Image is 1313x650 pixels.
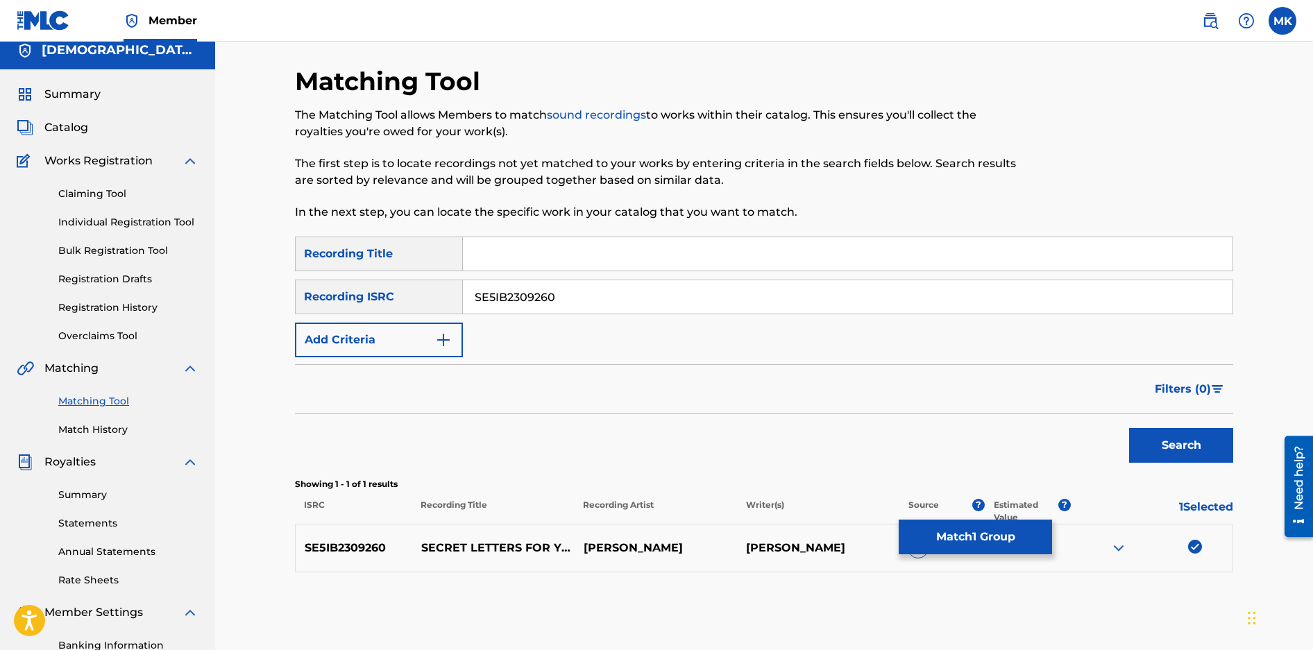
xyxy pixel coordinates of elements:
button: Filters (0) [1146,372,1233,407]
span: ? [972,499,985,511]
a: Claiming Tool [58,187,198,201]
p: Showing 1 - 1 of 1 results [295,478,1233,490]
p: Recording Artist [574,499,736,524]
img: expand [182,360,198,377]
p: SE5IB2309260 [296,540,412,556]
p: In the next step, you can locate the specific work in your catalog that you want to match. [295,204,1017,221]
img: help [1238,12,1255,29]
a: Individual Registration Tool [58,215,198,230]
img: expand [182,454,198,470]
img: MLC Logo [17,10,70,31]
span: Filters ( 0 ) [1155,381,1211,397]
a: Overclaims Tool [58,329,198,343]
p: SECRET LETTERS FOR YOU [412,540,575,556]
span: Summary [44,86,101,103]
a: Summary [58,488,198,502]
span: Matching [44,360,99,377]
button: Add Criteria [295,323,463,357]
span: Royalties [44,454,96,470]
a: Registration Drafts [58,272,198,286]
img: Member Settings [17,604,33,621]
p: [PERSON_NAME] [736,540,899,556]
img: Royalties [17,454,33,470]
img: expand [1110,540,1127,556]
img: Top Rightsholder [124,12,140,29]
p: The Matching Tool allows Members to match to works within their catalog. This ensures you'll coll... [295,107,1017,140]
iframe: Resource Center [1274,430,1313,542]
a: Rate Sheets [58,573,198,588]
img: expand [182,604,198,621]
a: Statements [58,516,198,531]
p: Writer(s) [736,499,899,524]
img: expand [182,153,198,169]
h2: Matching Tool [295,66,487,97]
p: [PERSON_NAME] [574,540,736,556]
img: Summary [17,86,33,103]
a: SummarySummary [17,86,101,103]
div: Drag [1248,597,1256,639]
iframe: Chat Widget [1244,583,1313,650]
button: Search [1129,428,1233,463]
span: Member [149,12,197,28]
img: 9d2ae6d4665cec9f34b9.svg [435,332,452,348]
div: Help [1232,7,1260,35]
a: Public Search [1196,7,1224,35]
p: 1 Selected [1071,499,1233,524]
a: Annual Statements [58,545,198,559]
p: The first step is to locate recordings not yet matched to your works by entering criteria in the ... [295,155,1017,189]
h5: LADY OF THE LAKE MUSIC AB [42,42,198,58]
img: Catalog [17,119,33,136]
form: Search Form [295,237,1233,470]
p: Estimated Value [994,499,1058,524]
p: Recording Title [412,499,574,524]
p: Source [908,499,939,524]
a: CatalogCatalog [17,119,88,136]
span: Works Registration [44,153,153,169]
span: Member Settings [44,604,143,621]
img: filter [1212,385,1223,393]
p: ISRC [295,499,412,524]
a: sound recordings [547,108,646,121]
button: Match1 Group [899,520,1052,554]
img: Matching [17,360,34,377]
a: Match History [58,422,198,437]
span: ? [1058,499,1071,511]
a: Matching Tool [58,394,198,409]
img: search [1202,12,1219,29]
div: User Menu [1269,7,1296,35]
span: Catalog [44,119,88,136]
img: Accounts [17,42,33,59]
a: Bulk Registration Tool [58,243,198,258]
img: deselect [1188,540,1202,554]
img: Works Registration [17,153,35,169]
a: Registration History [58,300,198,315]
